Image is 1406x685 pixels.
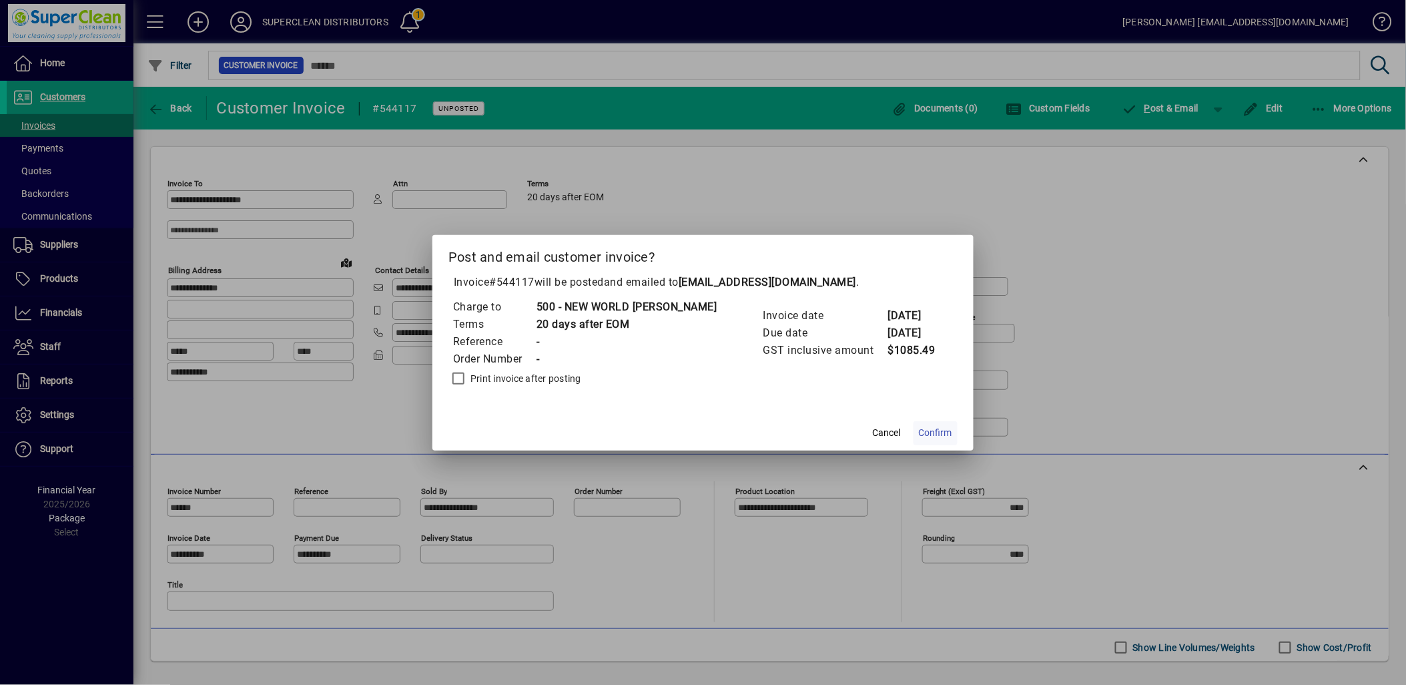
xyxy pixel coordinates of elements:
td: $1085.49 [888,342,941,359]
td: - [536,351,717,368]
td: Due date [763,324,888,342]
button: Confirm [914,421,958,445]
span: #544117 [490,276,535,288]
td: 500 - NEW WORLD [PERSON_NAME] [536,298,717,316]
td: [DATE] [888,324,941,342]
h2: Post and email customer invoice? [432,235,974,274]
span: and emailed to [604,276,856,288]
label: Print invoice after posting [468,372,581,385]
p: Invoice will be posted . [448,274,958,290]
td: - [536,333,717,351]
span: Cancel [873,426,901,440]
td: Invoice date [763,307,888,324]
td: Order Number [452,351,536,368]
td: Terms [452,316,536,333]
td: [DATE] [888,307,941,324]
td: Reference [452,333,536,351]
span: Confirm [919,426,952,440]
button: Cancel [865,421,908,445]
b: [EMAIL_ADDRESS][DOMAIN_NAME] [679,276,856,288]
td: Charge to [452,298,536,316]
td: GST inclusive amount [763,342,888,359]
td: 20 days after EOM [536,316,717,333]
